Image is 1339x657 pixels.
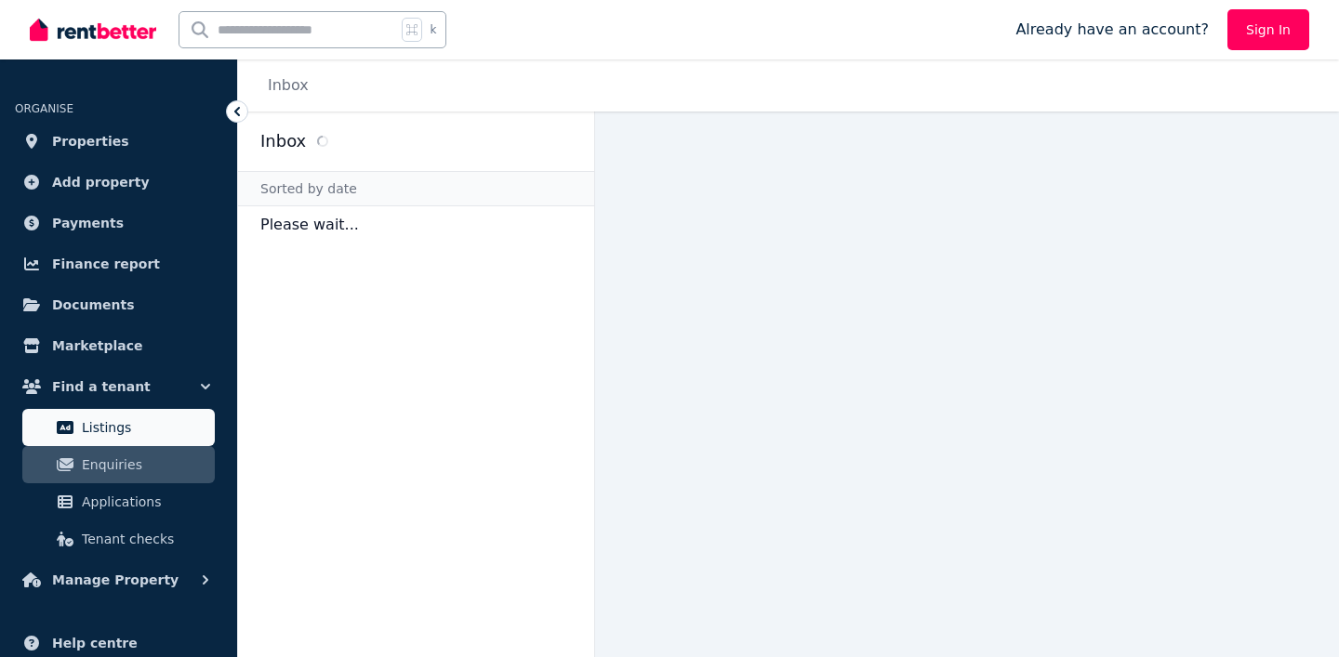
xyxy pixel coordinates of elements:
a: Properties [15,123,222,160]
span: ORGANISE [15,102,73,115]
img: RentBetter [30,16,156,44]
div: Sorted by date [238,171,594,206]
a: Applications [22,483,215,520]
span: Finance report [52,253,160,275]
a: Tenant checks [22,520,215,558]
span: k [430,22,436,37]
button: Manage Property [15,561,222,598]
span: Properties [52,130,129,152]
span: Documents [52,294,135,316]
span: Add property [52,171,150,193]
span: Enquiries [82,453,207,476]
span: Already have an account? [1015,19,1209,41]
span: Tenant checks [82,528,207,550]
a: Marketplace [15,327,222,364]
h2: Inbox [260,128,306,154]
span: Marketplace [52,335,142,357]
span: Payments [52,212,124,234]
nav: Breadcrumb [238,59,331,112]
a: Add property [15,164,222,201]
span: Applications [82,491,207,513]
span: Find a tenant [52,375,151,398]
p: Please wait... [238,206,594,243]
a: Payments [15,204,222,242]
a: Sign In [1227,9,1309,50]
span: Listings [82,416,207,439]
span: Help centre [52,632,138,654]
a: Listings [22,409,215,446]
span: Manage Property [52,569,179,591]
button: Find a tenant [15,368,222,405]
a: Enquiries [22,446,215,483]
a: Documents [15,286,222,323]
a: Inbox [268,76,309,94]
a: Finance report [15,245,222,283]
